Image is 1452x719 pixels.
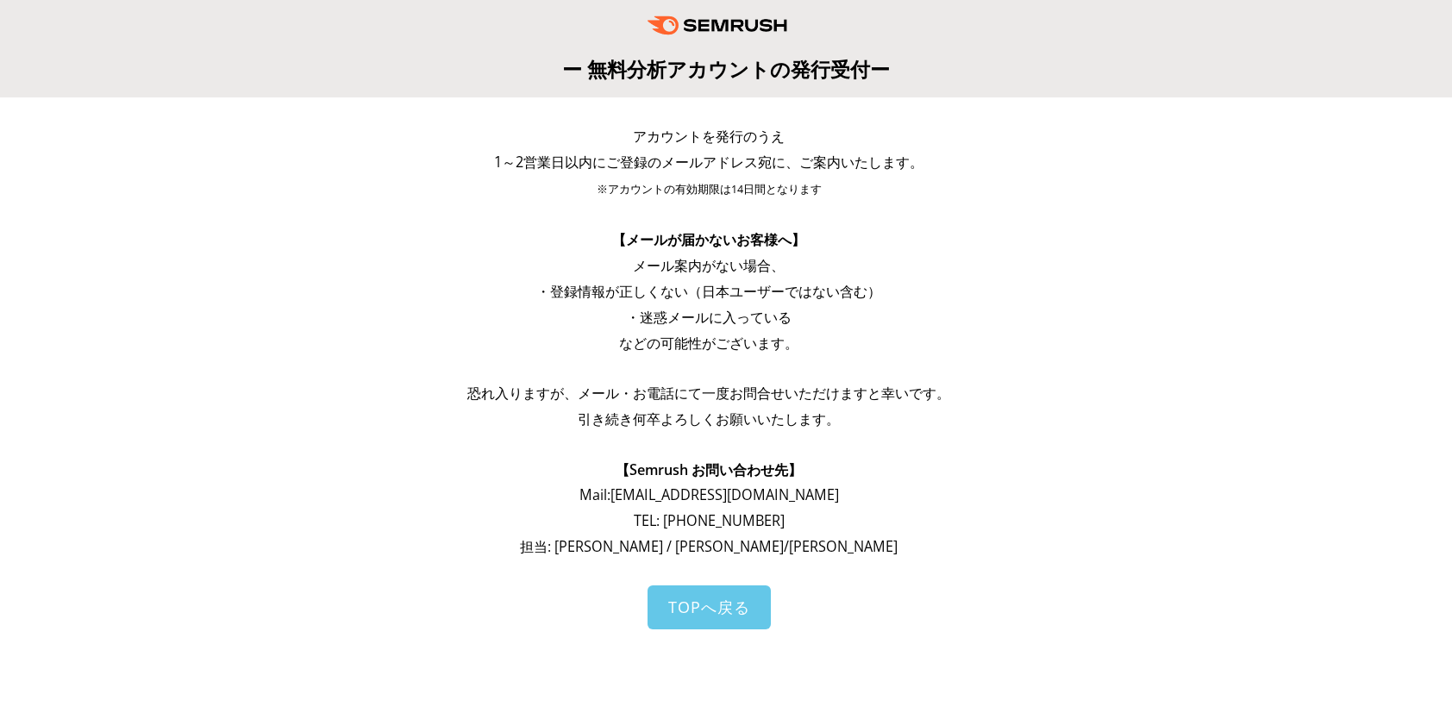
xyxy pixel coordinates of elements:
a: TOPへ戻る [648,585,771,629]
span: ・迷惑メールに入っている [626,308,792,327]
span: アカウントを発行のうえ [633,127,785,146]
span: メール案内がない場合、 [633,256,785,275]
span: ※アカウントの有効期限は14日間となります [597,182,822,197]
span: 【メールが届かないお客様へ】 [612,230,805,249]
span: ・登録情報が正しくない（日本ユーザーではない含む） [536,282,881,301]
span: 【Semrush お問い合わせ先】 [616,460,802,479]
span: Mail: [EMAIL_ADDRESS][DOMAIN_NAME] [579,485,839,504]
span: 担当: [PERSON_NAME] / [PERSON_NAME]/[PERSON_NAME] [520,537,898,556]
span: 引き続き何卒よろしくお願いいたします。 [578,410,840,428]
span: TEL: [PHONE_NUMBER] [634,511,785,530]
span: 恐れ入りますが、メール・お電話にて一度お問合せいただけますと幸いです。 [467,384,950,403]
span: ー 無料分析アカウントの発行受付ー [562,55,890,83]
span: TOPへ戻る [668,597,750,617]
span: などの可能性がございます。 [619,334,798,353]
span: 1～2営業日以内にご登録のメールアドレス宛に、ご案内いたします。 [494,153,923,172]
